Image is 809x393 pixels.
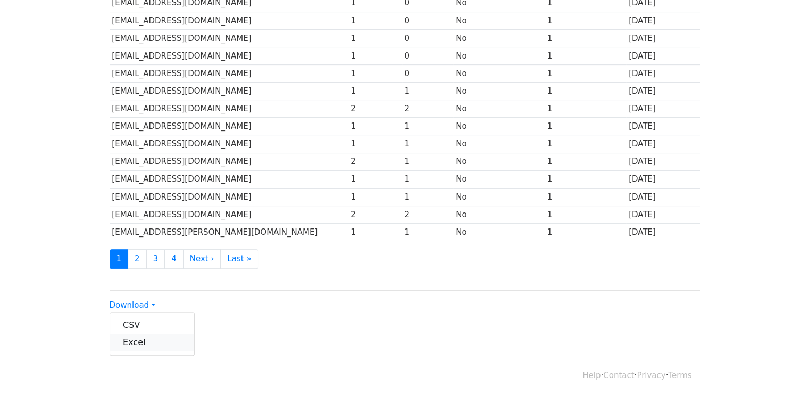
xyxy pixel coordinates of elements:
td: 1 [545,135,626,153]
td: No [453,153,544,170]
td: 1 [348,83,402,100]
a: Terms [668,371,691,380]
td: [EMAIL_ADDRESS][DOMAIN_NAME] [110,47,348,64]
td: No [453,47,544,64]
a: Contact [603,371,634,380]
td: [DATE] [626,83,699,100]
a: CSV [110,317,194,334]
td: [EMAIL_ADDRESS][DOMAIN_NAME] [110,170,348,188]
td: 1 [545,118,626,135]
td: [EMAIL_ADDRESS][DOMAIN_NAME] [110,29,348,47]
td: 1 [545,65,626,83]
td: [DATE] [626,47,699,64]
td: [DATE] [626,100,699,118]
td: No [453,170,544,188]
td: 0 [402,12,454,29]
td: [DATE] [626,188,699,206]
td: 1 [545,83,626,100]
td: 2 [402,100,454,118]
td: 1 [348,170,402,188]
td: 1 [402,170,454,188]
td: [EMAIL_ADDRESS][DOMAIN_NAME] [110,12,348,29]
td: No [453,223,544,241]
a: Privacy [637,371,665,380]
td: [EMAIL_ADDRESS][DOMAIN_NAME] [110,83,348,100]
td: 0 [402,65,454,83]
td: 2 [348,153,402,170]
td: 1 [545,47,626,64]
a: 4 [164,249,184,269]
td: [DATE] [626,206,699,223]
td: 1 [402,83,454,100]
td: No [453,12,544,29]
td: 1 [545,29,626,47]
td: 1 [348,223,402,241]
a: Help [582,371,601,380]
td: 1 [348,29,402,47]
td: No [453,188,544,206]
td: No [453,135,544,153]
td: 1 [545,100,626,118]
a: 1 [110,249,129,269]
td: 1 [348,47,402,64]
td: No [453,83,544,100]
td: [EMAIL_ADDRESS][DOMAIN_NAME] [110,153,348,170]
td: 1 [402,223,454,241]
td: 0 [402,29,454,47]
a: Last » [220,249,258,269]
td: [DATE] [626,153,699,170]
td: 1 [348,12,402,29]
td: 1 [402,153,454,170]
td: 1 [348,135,402,153]
td: 1 [545,153,626,170]
a: Download [110,300,155,310]
td: 1 [545,206,626,223]
td: 0 [402,47,454,64]
td: [DATE] [626,170,699,188]
td: [EMAIL_ADDRESS][DOMAIN_NAME] [110,100,348,118]
td: [EMAIL_ADDRESS][DOMAIN_NAME] [110,65,348,83]
td: [EMAIL_ADDRESS][PERSON_NAME][DOMAIN_NAME] [110,223,348,241]
td: 1 [545,170,626,188]
td: [DATE] [626,12,699,29]
td: 1 [348,118,402,135]
td: [DATE] [626,223,699,241]
td: [EMAIL_ADDRESS][DOMAIN_NAME] [110,118,348,135]
td: No [453,118,544,135]
td: [EMAIL_ADDRESS][DOMAIN_NAME] [110,135,348,153]
td: [EMAIL_ADDRESS][DOMAIN_NAME] [110,206,348,223]
td: No [453,65,544,83]
td: 1 [402,188,454,206]
a: Next › [183,249,221,269]
td: 2 [402,206,454,223]
td: [DATE] [626,65,699,83]
td: No [453,29,544,47]
td: 1 [545,12,626,29]
td: [DATE] [626,118,699,135]
a: Excel [110,334,194,351]
td: [DATE] [626,29,699,47]
a: 3 [146,249,165,269]
td: 1 [545,223,626,241]
td: [DATE] [626,135,699,153]
td: 2 [348,100,402,118]
a: 2 [128,249,147,269]
td: No [453,206,544,223]
td: 1 [402,118,454,135]
td: No [453,100,544,118]
td: [EMAIL_ADDRESS][DOMAIN_NAME] [110,188,348,206]
td: 1 [348,188,402,206]
iframe: Chat Widget [756,342,809,393]
td: 1 [348,65,402,83]
td: 2 [348,206,402,223]
td: 1 [545,188,626,206]
td: 1 [402,135,454,153]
